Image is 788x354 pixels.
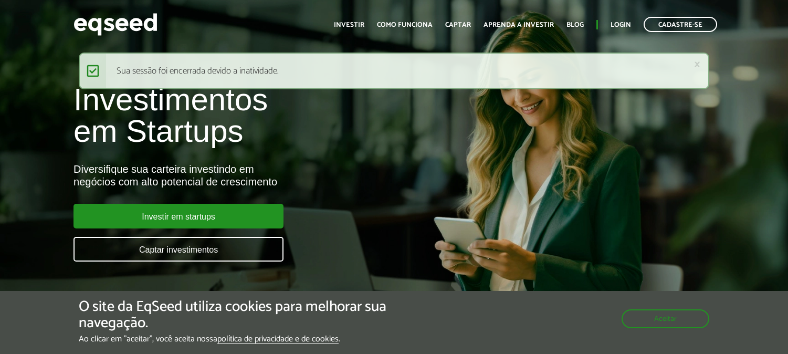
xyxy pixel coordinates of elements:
[73,11,157,38] img: EqSeed
[217,335,339,344] a: política de privacidade e de cookies
[79,53,709,89] div: Sua sessão foi encerrada devido a inatividade.
[694,59,700,70] a: ×
[73,204,283,228] a: Investir em startups
[445,22,471,28] a: Captar
[644,17,717,32] a: Cadastre-se
[73,84,452,147] h1: Investimentos em Startups
[377,22,433,28] a: Como funciona
[79,299,457,331] h5: O site da EqSeed utiliza cookies para melhorar sua navegação.
[611,22,631,28] a: Login
[79,334,457,344] p: Ao clicar em "aceitar", você aceita nossa .
[334,22,364,28] a: Investir
[73,163,452,188] div: Diversifique sua carteira investindo em negócios com alto potencial de crescimento
[622,309,709,328] button: Aceitar
[484,22,554,28] a: Aprenda a investir
[73,237,283,262] a: Captar investimentos
[566,22,584,28] a: Blog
